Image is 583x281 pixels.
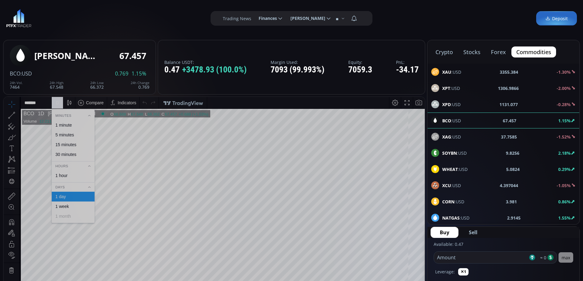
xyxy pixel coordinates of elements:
b: 2.18% [558,150,571,156]
b: -1.30% [557,69,571,75]
div: 67.457 [119,51,146,61]
span: 1.15% [132,71,146,76]
b: XAU [442,69,451,75]
b: -1.05% [557,183,571,188]
button: crypto [431,46,458,57]
div: Toggle Percentage [389,242,397,254]
div: Indicators [114,3,133,8]
div: 66.372 [90,81,104,89]
div: Market open [96,14,102,20]
b: NATGAS [442,215,460,221]
div: Days [48,87,91,94]
div: 24h Vol. [10,81,23,85]
div: Toggle Auto Scale [407,242,420,254]
span: :USD [442,69,461,75]
img: LOGO [6,9,32,28]
div: 5y [22,246,27,251]
span: Sell [469,229,477,236]
div: log [399,246,405,251]
label: Leverage: [435,268,455,275]
span: Deposit [545,15,568,22]
label: PnL: [396,60,419,65]
div: 1 minute [52,26,68,31]
div: -34.17 [396,65,419,75]
div: H [124,15,127,20]
b: 1131.077 [499,101,518,108]
b: 3.981 [506,198,517,205]
div: 1y [31,246,36,251]
div: Hide Drawings Toolbar [14,228,17,236]
button: commodities [511,46,556,57]
b: 2.9145 [507,215,521,221]
div: 24h Change [131,81,149,85]
div: Compare [82,3,100,8]
button: ✕1 [458,268,469,275]
span: :USD [442,166,468,172]
b: XPT [442,85,450,91]
div: 66.362 [144,15,156,20]
label: Equity: [348,60,372,65]
b: 0.86% [558,199,571,205]
b: 0.29% [558,166,571,172]
div: 12.211K [36,22,50,27]
span: :USD [442,198,464,205]
div: [PERSON_NAME] Oil [34,51,95,61]
b: -2.00% [557,85,571,91]
b: 37.7585 [501,134,517,140]
div: 67.548 [127,15,140,20]
span: :USD [442,101,461,108]
b: XCU [442,183,451,188]
button: Buy [431,227,458,238]
span: :USD [442,182,461,189]
div: 1 week [52,107,65,112]
div: 7464 [10,81,23,89]
b: 3355.384 [500,69,518,75]
div: 66.688 [110,15,122,20]
span: :USD [442,85,460,91]
span: [PERSON_NAME] [286,12,325,24]
div: C [158,15,161,20]
span: :USD [442,150,467,156]
label: Available: 0.47 [434,241,463,247]
b: -1.52% [557,134,571,140]
div: 24h High [50,81,64,85]
div: 1D [31,14,40,20]
b: XAG [442,134,451,140]
div: 1 month [52,117,67,122]
span: Finances [254,12,277,24]
div: O [107,15,110,20]
b: 9.8256 [506,150,519,156]
div: 1 day [52,97,62,102]
a: Deposit [536,11,577,26]
button: 11:47:59 (UTC) [349,242,383,254]
div: Hours [48,66,91,72]
div: Volume [20,22,33,27]
button: Sell [460,227,487,238]
b: 1306.9866 [498,85,519,91]
div: L [141,15,144,20]
button: stocks [458,46,485,57]
span: :USD [442,215,469,221]
div: 0.47 [164,65,247,75]
b: XPD [442,102,451,107]
div: Toggle Log Scale [397,242,407,254]
div: 5d [60,246,65,251]
div: auto [409,246,418,251]
span: Buy [440,229,449,236]
span: +3478.93 (100.0%) [182,65,247,75]
div: 5 minutes [52,35,70,40]
b: 1.55% [558,215,571,221]
b: CORN [442,199,454,205]
span: 0.769 [115,71,129,76]
div: 24h Low [90,81,104,85]
div: 1d [69,246,74,251]
div: BCO [20,14,31,20]
span: 11:47:59 (UTC) [351,246,381,251]
label: Balance USDT: [164,60,247,65]
div: D [52,3,55,8]
span: :USD [21,70,32,77]
div: 67.457 [161,15,173,20]
div: 67.548 [50,81,64,89]
div: Minutes [48,15,91,22]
